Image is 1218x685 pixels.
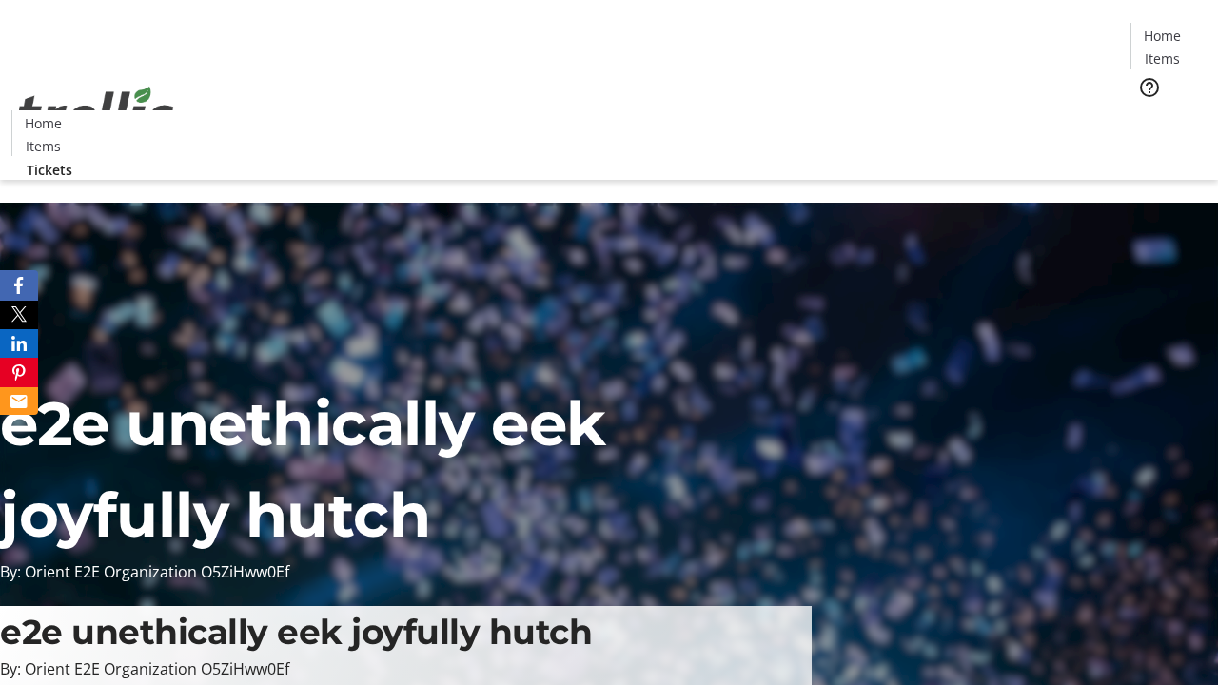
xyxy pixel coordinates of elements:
[12,113,73,133] a: Home
[11,66,181,161] img: Orient E2E Organization O5ZiHww0Ef's Logo
[1131,26,1192,46] a: Home
[1130,110,1207,130] a: Tickets
[1130,68,1169,107] button: Help
[12,136,73,156] a: Items
[1145,49,1180,68] span: Items
[11,160,88,180] a: Tickets
[1144,26,1181,46] span: Home
[1146,110,1191,130] span: Tickets
[26,136,61,156] span: Items
[1131,49,1192,68] a: Items
[25,113,62,133] span: Home
[27,160,72,180] span: Tickets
